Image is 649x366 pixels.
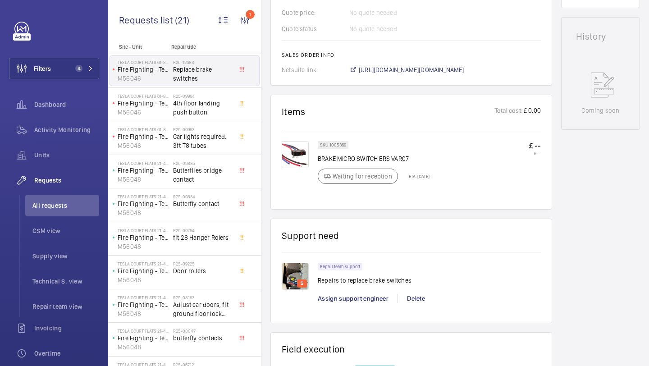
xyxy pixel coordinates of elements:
[118,160,169,166] p: Tesla Court Flats 21-40 - High Risk Building
[581,106,619,115] p: Coming soon
[32,277,99,286] span: Technical S. view
[523,106,541,117] p: £ 0.00
[32,252,99,261] span: Supply view
[34,349,99,358] span: Overtime
[173,166,233,184] span: Butterflies bridge contact
[349,65,464,74] a: [URL][DOMAIN_NAME][DOMAIN_NAME]
[118,275,169,284] p: M56048
[173,233,233,242] span: fit 28 Hanger Rolers
[173,132,233,150] span: Car lights required. 3ft T8 tubes
[118,228,169,233] p: Tesla Court Flats 21-40 - High Risk Building
[173,65,233,83] span: Replace brake switches
[118,261,169,266] p: Tesla Court Flats 21-40 - High Risk Building
[576,32,625,41] h1: History
[118,166,169,175] p: Fire Fighting - Tesla court 21-40
[282,263,309,290] img: 1758634257060-8d91f8dc-4db8-4b68-b06e-d07473569e1e
[118,59,169,65] p: Tesla Court Flats 61-84 - High Risk Building
[494,106,523,117] p: Total cost:
[173,295,233,300] h2: R25-08163
[118,266,169,275] p: Fire Fighting - Tesla court 21-40
[173,228,233,233] h2: R25-09764
[118,242,169,251] p: M56048
[173,266,233,275] span: Door rollers
[118,132,169,141] p: Fire Fighting - Tesla 61-84 schn euro
[34,100,99,109] span: Dashboard
[282,106,306,117] h1: Items
[34,125,99,134] span: Activity Monitoring
[282,52,541,58] h2: Sales order info
[32,302,99,311] span: Repair team view
[34,151,99,160] span: Units
[299,279,305,288] p: 5
[118,343,169,352] p: M56048
[34,64,51,73] span: Filters
[282,141,309,168] img: M9l4pdkNTBPMT5awgP9pG6--YlpChIwuXLrHRjrVP4KPOWmE.png
[403,174,430,179] p: ETA: [DATE]
[171,44,231,50] p: Repair title
[282,343,541,355] h1: Field execution
[173,160,233,166] h2: R25-09835
[118,233,169,242] p: Fire Fighting - Tesla court 21-40
[34,324,99,333] span: Invoicing
[318,276,411,285] p: Repairs to replace brake switches
[118,334,169,343] p: Fire Fighting - Tesla court 21-40
[118,328,169,334] p: Tesla Court Flats 21-40 - High Risk Building
[108,44,168,50] p: Site - Unit
[118,199,169,208] p: Fire Fighting - Tesla court 21-40
[118,208,169,217] p: M56048
[173,99,233,117] span: 4th floor landing push button
[173,300,233,318] span: Adjust car doors, fit ground floor lock release
[173,328,233,334] h2: R25-08047
[118,175,169,184] p: M56048
[318,295,388,302] span: Assign support engineer
[118,141,169,150] p: M56046
[320,265,360,268] p: Repair team support
[32,226,99,235] span: CSM view
[173,334,233,343] span: butterfly contacts
[320,143,346,146] p: SKU 1005369
[118,74,169,83] p: M56046
[118,127,169,132] p: Tesla Court Flats 61-84 - High Risk Building
[118,309,169,318] p: M56048
[173,59,233,65] h2: R25-12683
[119,14,175,26] span: Requests list
[118,65,169,74] p: Fire Fighting - Tesla 61-84 schn euro
[173,199,233,208] span: Butterfly contact
[398,294,434,303] div: Delete
[282,230,339,241] h1: Support need
[118,300,169,309] p: Fire Fighting - Tesla court 21-40
[359,65,464,74] span: [URL][DOMAIN_NAME][DOMAIN_NAME]
[173,93,233,99] h2: R25-09964
[173,194,233,199] h2: R25-09834
[529,141,541,151] p: £ --
[173,127,233,132] h2: R25-09963
[75,65,82,72] span: 4
[34,176,99,185] span: Requests
[118,295,169,300] p: Tesla Court Flats 21-40 - High Risk Building
[118,108,169,117] p: M56046
[173,261,233,266] h2: R25-09225
[118,194,169,199] p: Tesla Court Flats 21-40 - High Risk Building
[32,201,99,210] span: All requests
[318,154,430,163] p: BRAKE MICRO SWITCH ERS VAR07
[529,151,541,156] p: £ --
[9,58,99,79] button: Filters4
[333,172,392,181] p: Waiting for reception
[118,93,169,99] p: Tesla Court Flats 61-84 - High Risk Building
[118,99,169,108] p: Fire Fighting - Tesla 61-84 schn euro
